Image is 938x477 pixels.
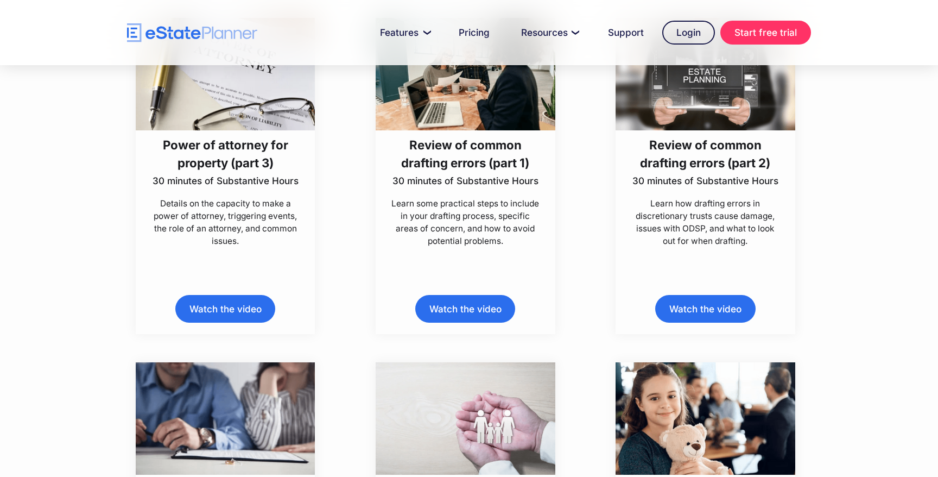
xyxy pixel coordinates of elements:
p: 30 minutes of Substantive Hours [150,174,300,187]
a: home [127,23,257,42]
a: Review of common drafting errors (part 1)30 minutes of Substantive HoursLearn some practical step... [376,18,555,248]
a: Support [595,22,657,43]
p: 30 minutes of Substantive Hours [631,174,781,187]
a: Resources [508,22,590,43]
a: Start free trial [720,21,811,45]
a: Watch the video [655,295,755,323]
p: Learn how drafting errors in discretionary trusts cause damage, issues with ODSP, and what to loo... [631,197,781,248]
p: Learn some practical steps to include in your drafting process, specific areas of concern, and ho... [390,197,540,248]
p: 30 minutes of Substantive Hours [390,174,540,187]
h3: Power of attorney for property (part 3) [150,136,300,172]
a: Power of attorney for property (part 3)30 minutes of Substantive HoursDetails on the capacity to ... [136,18,315,248]
a: Features [367,22,440,43]
a: Watch the video [175,295,275,323]
a: Pricing [446,22,503,43]
h3: Review of common drafting errors (part 1) [390,136,540,172]
a: Review of common drafting errors (part 2)30 minutes of Substantive HoursLearn how drafting errors... [616,18,795,248]
a: Watch the video [415,295,515,323]
h3: Review of common drafting errors (part 2) [631,136,781,172]
a: Login [662,21,715,45]
p: Details on the capacity to make a power of attorney, triggering events, the role of an attorney, ... [150,197,300,248]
